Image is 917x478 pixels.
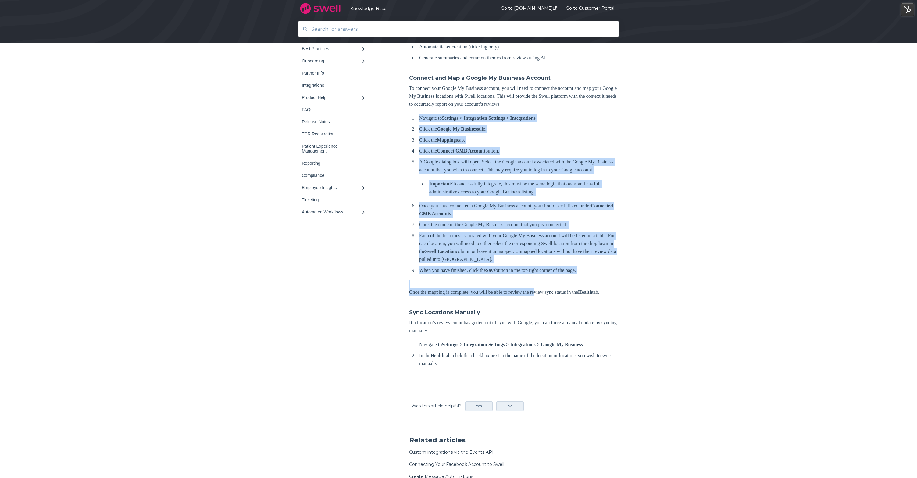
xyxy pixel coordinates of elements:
[409,449,494,455] a: Custom integrations via the Events API
[901,3,914,16] img: HubSpot Tools Menu Toggle
[417,114,619,122] li: Navigate to
[442,342,583,347] strong: Settings > Integration Settings > Integrations > Google My Business
[417,341,619,349] li: Navigate to
[429,181,452,186] strong: Important:
[412,403,462,409] span: Was this article helpful?
[298,194,371,206] a: Ticketing
[417,232,619,263] li: Each of the locations associated with your Google My Business account will be listed in a table. ...
[496,401,524,411] button: No
[409,308,619,316] h4: Sync Locations Manually
[409,84,619,108] p: To connect your Google My Business account, you will need to connect the account and map your Goo...
[298,206,371,218] a: Automated Workflows
[302,132,362,136] div: TCR Registration
[302,185,362,190] div: Employee Insights
[298,43,371,55] a: Best Practices
[298,79,371,91] a: Integrations
[417,54,619,62] li: Generate summaries and common themes from reviews using AI
[302,209,362,214] div: Automated Workflows
[442,115,536,121] strong: Settings > Integration Settings > Integrations
[302,119,362,124] div: Release Notes
[409,436,619,445] h3: Related articles
[298,1,342,16] img: company logo
[437,148,485,153] strong: Connect GMB Account
[409,462,504,467] a: Connecting Your Facebook Account to Swell
[417,221,619,229] li: Click the name of the Google My Business account that you just connected.
[298,128,371,140] a: TCR Registration
[302,95,362,100] div: Product Help
[417,266,619,274] li: When you have finished, click the button in the top right corner of the page.
[302,83,362,88] div: Integrations
[298,116,371,128] a: Release Notes
[302,107,362,112] div: FAQs
[298,140,371,157] a: Patient Experience Management
[409,288,619,296] p: Once the mapping is complete, you will be able to review the review sync status in the tab.
[476,404,482,408] span: Yes
[508,404,512,408] span: No
[350,6,483,11] a: Knowledge Base
[417,147,619,155] li: Click the button.
[298,157,371,169] a: Reporting
[419,203,613,216] strong: Connected GMB Accounts
[302,46,362,51] div: Best Practices
[302,197,362,202] div: Ticketing
[298,67,371,79] a: Partner Info
[308,23,610,36] input: Search for answers
[298,55,371,67] a: Onboarding
[486,268,496,273] strong: Save
[298,91,371,104] a: Product Help
[417,43,619,51] li: Automate ticket creation (ticketing only)
[417,202,619,218] li: Once you have connected a Google My Business account, you should see it listed under .
[437,137,458,142] strong: Mappings
[302,144,362,153] div: Patient Experience Management
[417,352,619,367] li: In the tab, click the checkbox next to the name of the location or locations you wish to sync man...
[409,319,619,335] p: If a location’s review count has gotten out of sync with Google, you can force a manual update by...
[427,180,619,196] li: To successfully integrate, this must be the same login that owns and has full administrative acce...
[465,401,493,411] button: Yes
[298,169,371,181] a: Compliance
[302,161,362,166] div: Reporting
[417,158,619,196] li: A Google dialog box will open. Select the Google account associated with the Google My Business a...
[302,173,362,178] div: Compliance
[417,125,619,133] li: Click the tile.
[417,136,619,144] li: Click the tab.
[409,74,619,82] h4: Connect and Map a Google My Business Account
[437,126,479,132] strong: Google My Business
[578,290,592,295] strong: Health
[302,71,362,76] div: Partner Info
[430,353,444,358] strong: Health
[298,181,371,194] a: Employee Insights
[302,58,362,63] div: Onboarding
[298,104,371,116] a: FAQs
[425,249,456,254] strong: Swell Location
